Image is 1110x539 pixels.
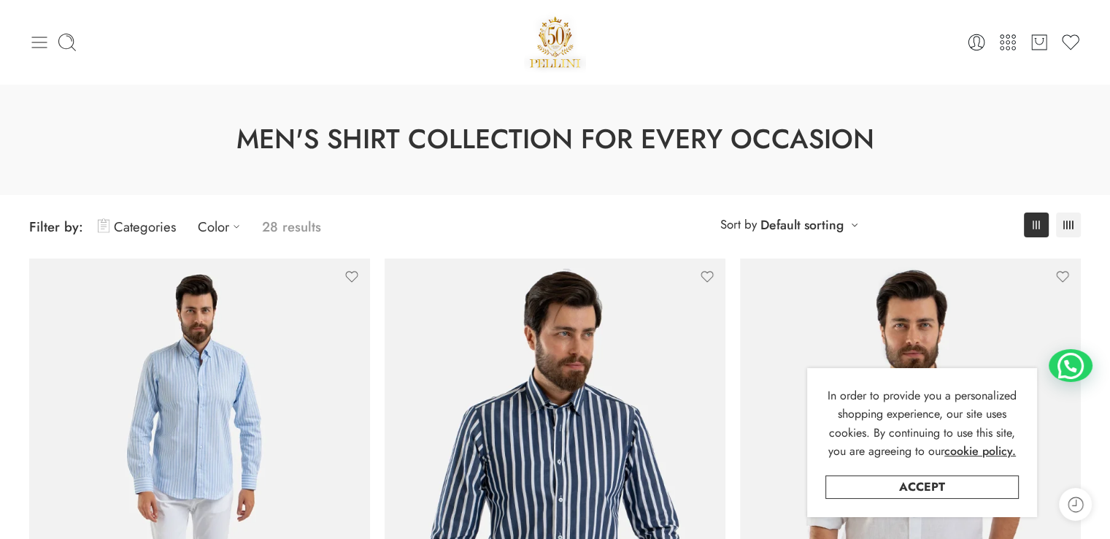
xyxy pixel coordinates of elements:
[262,210,321,244] p: 28 results
[825,475,1019,499] a: Accept
[524,11,587,73] img: Pellini
[944,442,1016,461] a: cookie policy.
[828,387,1017,460] span: In order to provide you a personalized shopping experience, our site uses cookies. By continuing ...
[760,215,844,235] a: Default sorting
[720,213,757,237] span: Sort by
[1029,32,1049,53] a: Cart
[966,32,987,53] a: Login / Register
[36,121,1074,158] h1: Men's Shirt Collection for Every Occasion
[198,210,247,244] a: Color
[524,11,587,73] a: Pellini -
[29,217,83,237] span: Filter by:
[1060,32,1081,53] a: Wishlist
[98,210,176,244] a: Categories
